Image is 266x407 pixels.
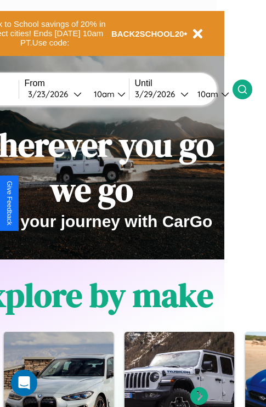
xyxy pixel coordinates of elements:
div: 10am [88,89,117,99]
button: 10am [85,88,129,100]
div: Open Intercom Messenger [11,370,37,396]
div: Give Feedback [5,181,13,225]
label: From [25,78,129,88]
div: 3 / 23 / 2026 [28,89,73,99]
div: 10am [192,89,221,99]
button: 10am [189,88,233,100]
b: BACK2SCHOOL20 [111,29,184,38]
div: 3 / 29 / 2026 [135,89,180,99]
label: Until [135,78,233,88]
button: 3/23/2026 [25,88,85,100]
